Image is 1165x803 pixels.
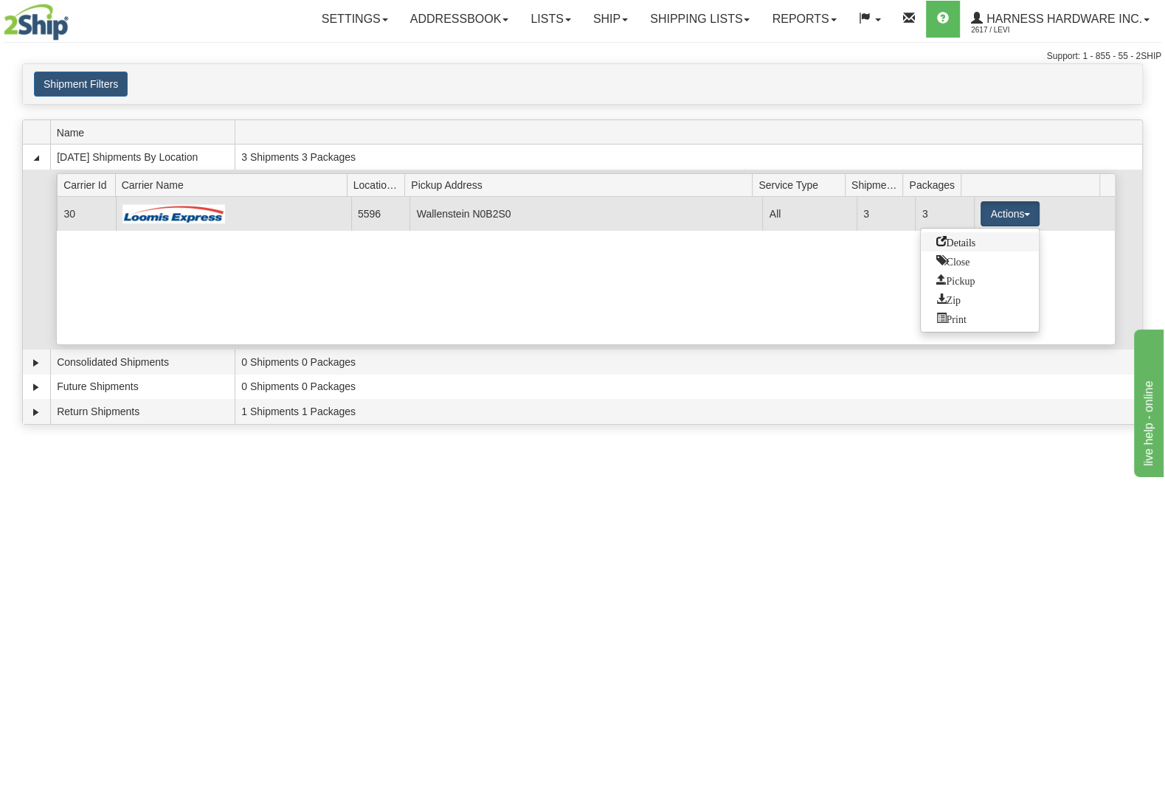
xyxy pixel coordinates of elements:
a: Expand [29,380,44,394]
td: Return Shipments [50,399,235,424]
span: Packages [909,173,961,196]
td: Future Shipments [50,375,235,400]
span: Details [936,236,975,246]
span: Service Type [758,173,845,196]
span: 2617 / Levi [971,23,1082,38]
button: Shipment Filters [34,72,128,97]
td: 0 Shipments 0 Packages [235,375,1142,400]
a: Go to Details view [921,232,1039,251]
a: Close this group [921,251,1039,271]
td: Wallenstein N0B2S0 [409,197,762,230]
span: Name [57,121,235,144]
img: logo2617.jpg [4,4,69,41]
td: 3 Shipments 3 Packages [235,145,1142,170]
span: Carrier Id [63,173,115,196]
span: Pickup [936,274,975,285]
a: Reports [761,1,847,38]
span: Carrier Name [122,173,347,196]
a: Collapse [29,150,44,165]
a: Request a carrier pickup [921,271,1039,290]
td: 5596 [351,197,410,230]
a: Print or Download All Shipping Documents in one file [921,309,1039,328]
a: Expand [29,405,44,420]
a: Shipping lists [639,1,761,38]
td: Consolidated Shipments [50,350,235,375]
span: Print [936,313,966,323]
td: All [762,197,856,230]
a: Settings [311,1,399,38]
iframe: chat widget [1131,326,1164,476]
td: 3 [915,197,974,230]
div: live help - online [11,9,136,27]
td: 3 [857,197,916,230]
span: Close [936,255,969,265]
td: 1 Shipments 1 Packages [235,399,1142,424]
td: 30 [57,197,116,230]
a: Zip and Download All Shipping Documents [921,290,1039,309]
span: Pickup Address [411,173,752,196]
button: Actions [981,201,1040,226]
img: Loomis Express [122,204,225,223]
a: Lists [519,1,581,38]
a: Ship [582,1,639,38]
td: 0 Shipments 0 Packages [235,350,1142,375]
span: Location Id [353,173,405,196]
span: Harness Hardware Inc. [983,13,1142,25]
span: Zip [936,293,960,304]
a: Expand [29,355,44,370]
div: Support: 1 - 855 - 55 - 2SHIP [4,50,1161,63]
td: [DATE] Shipments By Location [50,145,235,170]
span: Shipments [851,173,903,196]
a: Addressbook [399,1,520,38]
a: Harness Hardware Inc. 2617 / Levi [960,1,1161,38]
